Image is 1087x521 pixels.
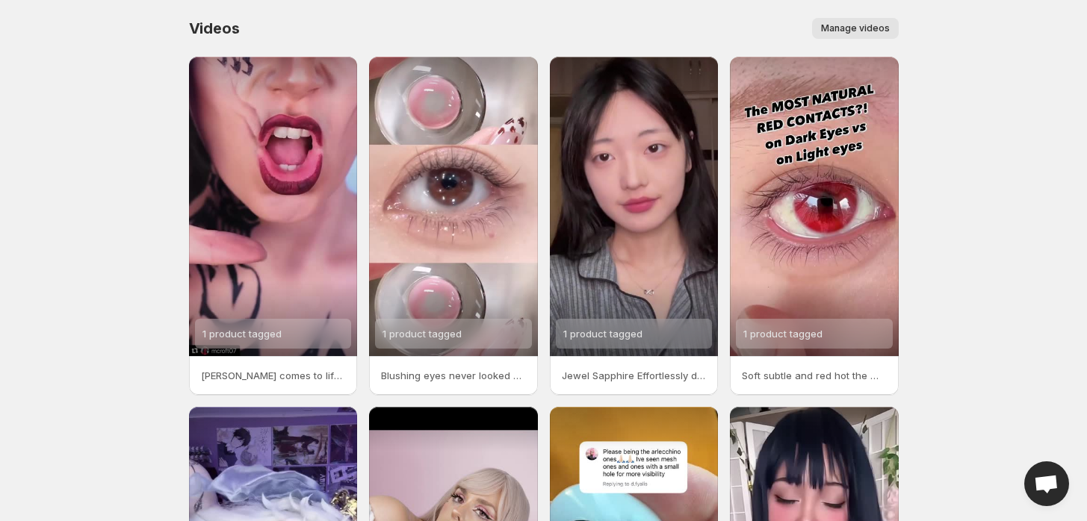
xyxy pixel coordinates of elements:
[1024,461,1069,506] a: Open chat
[742,368,887,383] p: Soft subtle and red hot the most natural red lenses youll ever wear Jellybean Cherry Red 000 to -6
[812,18,899,39] button: Manage videos
[189,19,240,37] span: Videos
[201,368,346,383] p: [PERSON_NAME] comes to life with this insane cosplay by mcroft07 Her body paint game Unreal as al...
[821,22,890,34] span: Manage videos
[202,328,282,340] span: 1 product tagged
[381,368,526,383] p: Blushing eyes never looked so sweet Pastel pink with a glassy teary finish soft subtle and 100 na...
[562,368,707,383] p: Jewel Sapphire Effortlessly dreamy Slip into these natural blue contacts for a soft mesmerizing g...
[383,328,462,340] span: 1 product tagged
[563,328,642,340] span: 1 product tagged
[743,328,823,340] span: 1 product tagged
